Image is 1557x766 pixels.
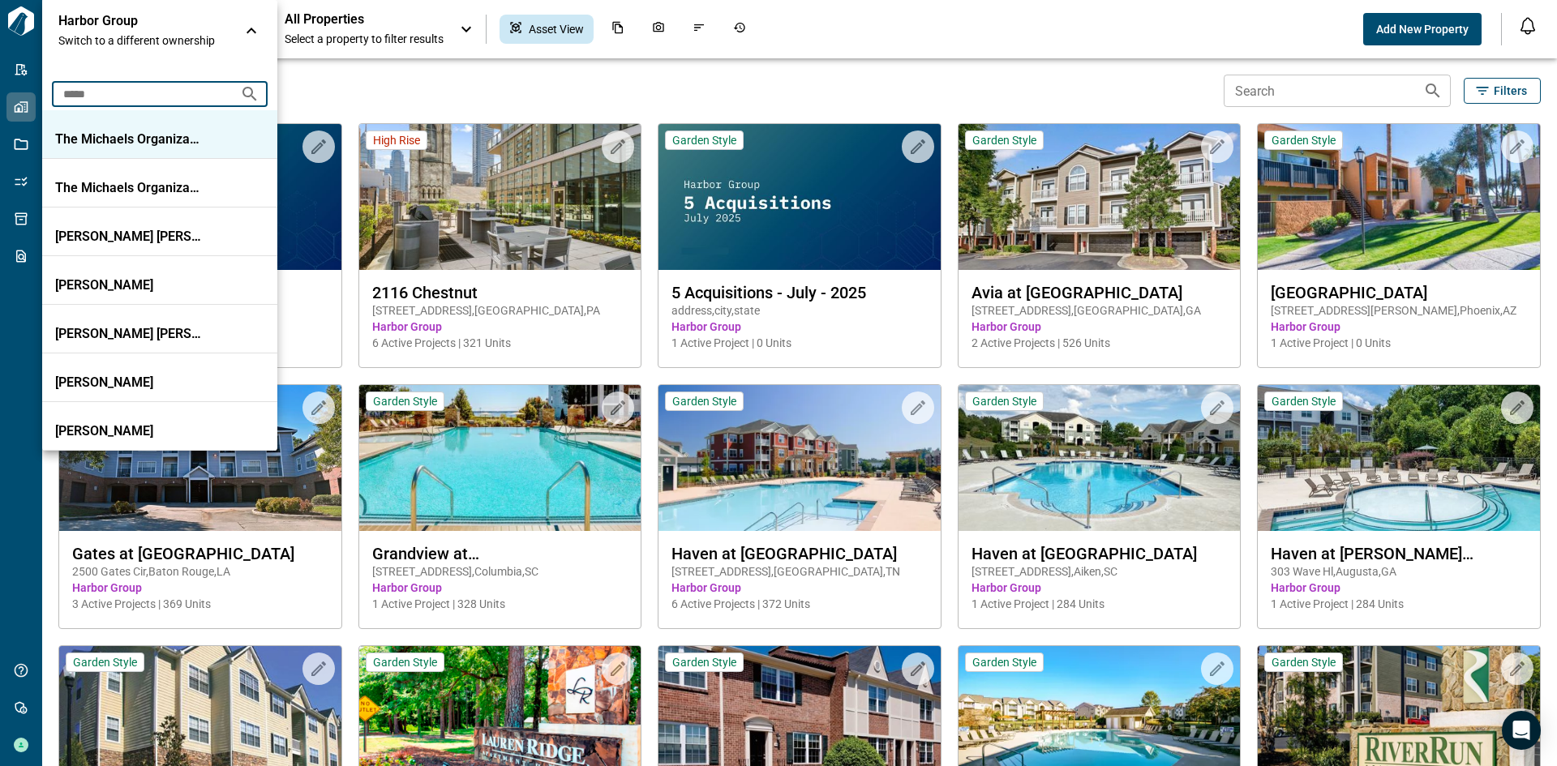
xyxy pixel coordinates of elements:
[58,32,229,49] span: Switch to a different ownership
[55,229,201,245] p: [PERSON_NAME] [PERSON_NAME] II LLC
[55,374,201,391] p: [PERSON_NAME]
[55,423,201,439] p: [PERSON_NAME]
[1502,711,1541,750] div: Open Intercom Messenger
[55,180,201,196] p: The Michaels Organization - Military
[234,78,266,110] button: Search organizations
[55,277,201,293] p: [PERSON_NAME]
[58,13,204,29] p: Harbor Group
[55,326,201,342] p: [PERSON_NAME] [PERSON_NAME]
[55,131,201,148] p: The Michaels Organization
